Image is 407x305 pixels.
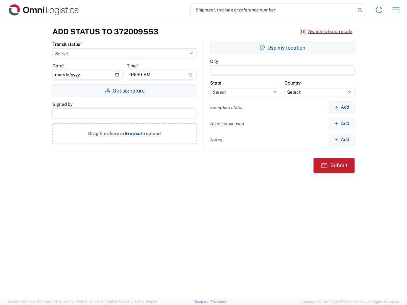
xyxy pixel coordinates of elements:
span: Copyright © [DATE]-[DATE] Agistix Inc., All Rights Reserved [301,299,399,305]
span: Server: 2025.18.0-9334b682874 [8,300,87,304]
label: Country [285,80,301,86]
label: Signed by [52,101,72,107]
label: Transit status [52,41,82,47]
button: Add [329,101,355,113]
span: Browse [125,131,141,136]
span: to upload [141,131,161,136]
label: Notes [210,137,222,143]
label: Exception status [210,105,244,110]
label: City [210,58,218,64]
button: Get signature [52,84,197,97]
a: Support [195,300,210,303]
label: State [210,80,221,86]
input: Shipment, tracking or reference number [191,4,355,16]
button: Add [329,118,355,129]
label: Time [127,63,139,69]
span: Client: 2025.18.0-7346316 [90,300,157,304]
button: Add [329,134,355,146]
label: Accessorial used [210,121,244,126]
span: Drag files here or [88,131,125,136]
button: Submit [314,158,355,173]
span: [DATE] 09:51:42 [61,300,87,304]
h3: Add Status to 372009553 [52,27,158,36]
label: Date [52,63,64,69]
button: Switch to batch mode [300,26,352,37]
a: Feedback [210,300,227,303]
span: [DATE] 08:10:16 [133,300,157,304]
button: Use my location [210,41,355,54]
